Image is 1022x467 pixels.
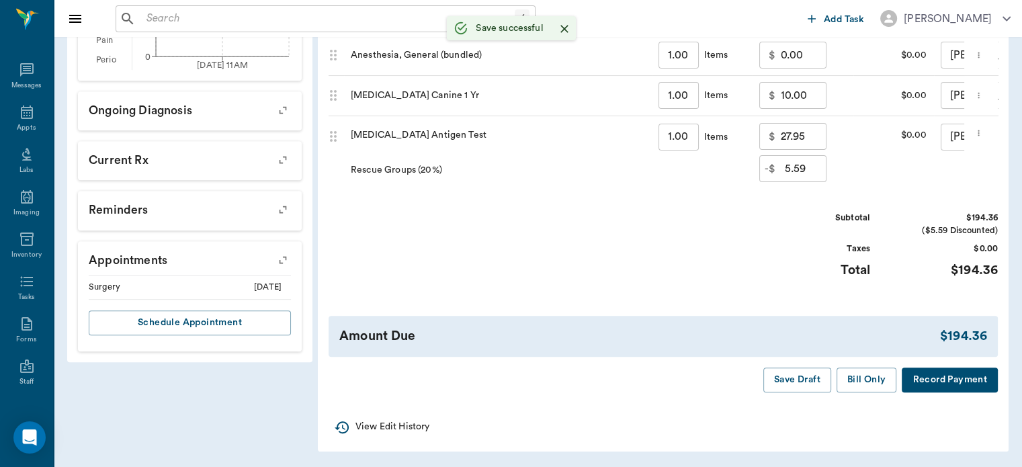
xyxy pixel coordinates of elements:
div: Inventory [11,250,42,260]
div: $194.36 [897,261,998,280]
div: Anesthesia, General (bundled) [344,36,652,76]
div: Pain [89,31,132,50]
p: Appointments [78,241,302,275]
div: $0.00 [853,116,934,190]
button: more [971,44,986,67]
button: Close [554,19,574,39]
div: Appts [17,123,36,133]
div: Labs [19,165,34,175]
button: more [971,122,986,144]
p: $ [769,128,775,144]
button: Schedule Appointment [89,310,291,335]
div: Tasks [18,292,35,302]
div: Taxes [769,243,870,255]
input: 0.00 [785,155,826,182]
button: [PERSON_NAME] [869,6,1021,31]
div: Subtotal [769,212,870,224]
div: Rescue Groups (20%) [351,163,442,177]
button: more [971,84,986,107]
div: $194.36 [940,327,987,346]
div: $0.00 [853,76,934,116]
div: Forms [16,335,36,345]
input: 0.00 [781,123,826,150]
div: Messages [11,81,42,91]
div: ($5.59 Discounted) [897,224,998,237]
div: Surgery [89,281,136,294]
p: -$ [765,161,775,177]
p: $ [769,47,775,63]
p: Reminders [78,191,302,224]
div: Total [769,261,870,280]
button: Bill Only [837,368,897,392]
div: [MEDICAL_DATA] Canine 1 Yr [344,76,652,116]
div: Staff [19,377,34,387]
button: Record Payment [902,368,998,392]
div: Save successful [476,16,543,40]
tspan: 0 [145,52,151,60]
div: Items [699,48,728,62]
p: Ongoing diagnosis [78,91,302,125]
div: Perio [89,50,132,70]
div: Open Intercom Messenger [13,421,46,454]
p: $ [769,87,775,103]
input: Search [141,9,515,28]
div: [DATE] [254,281,291,294]
p: Current Rx [78,141,302,175]
div: Items [699,89,728,102]
div: $0.00 [853,36,934,76]
input: 0.00 [781,42,826,69]
div: Items [699,130,728,144]
input: 0.00 [781,82,826,109]
div: Imaging [13,208,40,218]
div: $0.00 [897,243,998,255]
div: $194.36 [897,212,998,224]
p: View Edit History [355,420,429,434]
button: Add Task [802,6,869,31]
div: [PERSON_NAME] [904,11,992,27]
div: Amount Due [339,327,940,346]
tspan: [DATE] 11AM [197,61,248,69]
button: Save Draft [763,368,831,392]
div: [MEDICAL_DATA] Antigen Test [351,128,486,142]
div: / [515,9,529,28]
button: Close drawer [62,5,89,32]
